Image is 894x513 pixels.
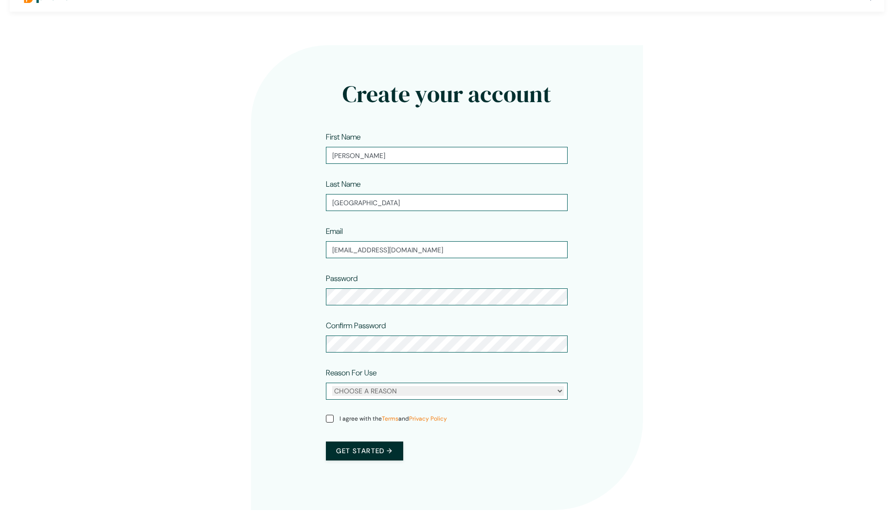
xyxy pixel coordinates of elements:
input: Email address [326,241,568,258]
h2: Create your account [294,80,601,108]
label: Password [326,273,358,284]
button: Get started → [326,442,403,460]
label: First Name [326,131,360,143]
label: Confirm Password [326,320,386,332]
span: I agree with the and [340,414,447,423]
label: Reason For Use [326,367,376,379]
input: I agree with theTermsandPrivacy Policy [326,415,334,423]
a: Privacy Policy [409,415,447,423]
a: Terms [382,415,398,423]
label: Last Name [326,178,360,190]
input: Last name [326,194,568,211]
input: First name [326,147,568,164]
label: Email [326,226,343,237]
